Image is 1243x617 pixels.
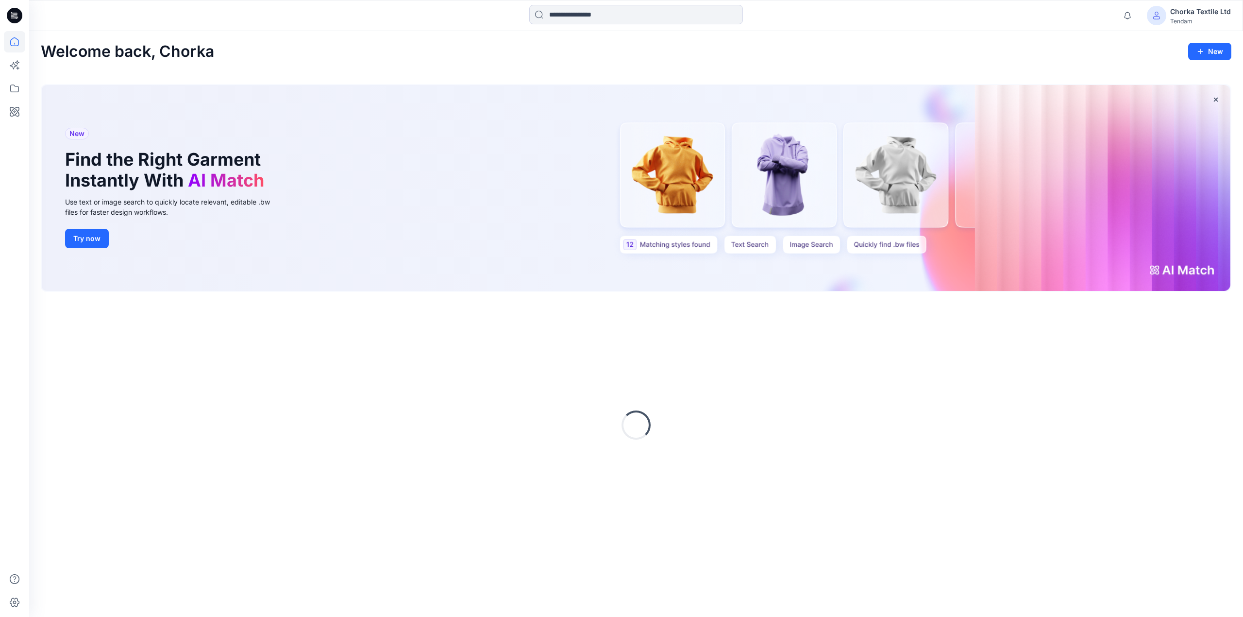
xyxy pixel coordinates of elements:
[65,197,284,217] div: Use text or image search to quickly locate relevant, editable .bw files for faster design workflows.
[69,128,84,139] span: New
[1170,17,1231,25] div: Tendam
[1188,43,1231,60] button: New
[41,43,214,61] h2: Welcome back, Chorka
[65,229,109,248] button: Try now
[188,170,264,191] span: AI Match
[1170,6,1231,17] div: Chorka Textile Ltd
[65,149,269,191] h1: Find the Right Garment Instantly With
[1153,12,1160,19] svg: avatar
